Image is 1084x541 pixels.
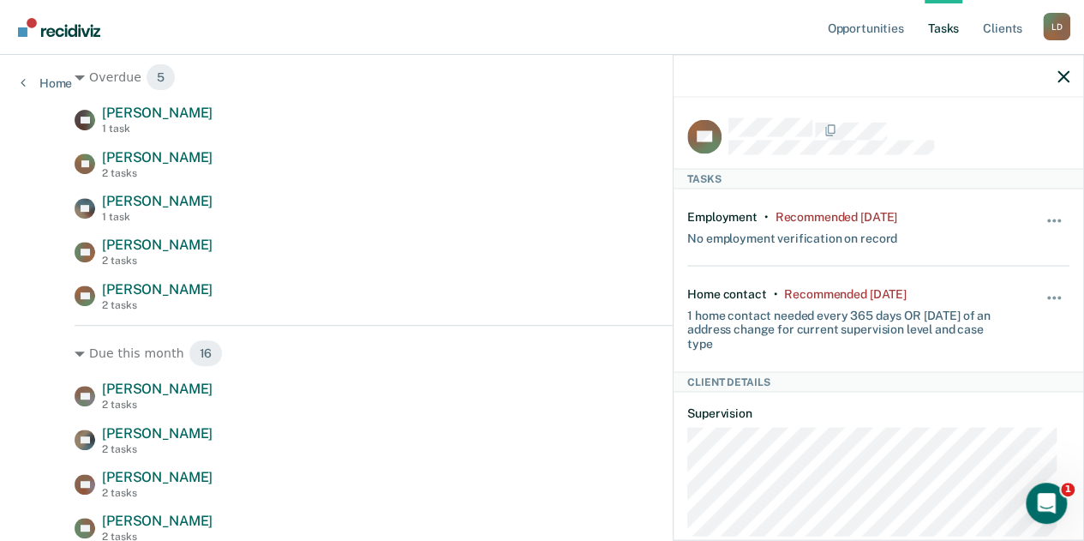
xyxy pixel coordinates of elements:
[102,237,213,253] span: [PERSON_NAME]
[687,286,766,301] div: Home contact
[784,286,906,301] div: Recommended 5 days ago
[775,210,896,225] div: Recommended 5 days ago
[102,469,213,485] span: [PERSON_NAME]
[102,167,213,179] div: 2 tasks
[102,425,213,442] span: [PERSON_NAME]
[146,63,176,91] span: 5
[102,255,213,267] div: 2 tasks
[18,18,100,37] img: Recidiviz
[102,381,213,397] span: [PERSON_NAME]
[773,286,777,301] div: •
[21,75,72,91] a: Home
[764,210,769,225] div: •
[1026,483,1067,524] iframe: Intercom live chat
[687,210,758,225] div: Employment
[102,399,213,411] div: 2 tasks
[1043,13,1070,40] button: Profile dropdown button
[102,443,213,455] div: 2 tasks
[102,487,213,499] div: 2 tasks
[687,406,1069,421] dt: Supervision
[102,299,213,311] div: 2 tasks
[674,168,1083,189] div: Tasks
[102,105,213,121] span: [PERSON_NAME]
[102,193,213,209] span: [PERSON_NAME]
[1043,13,1070,40] div: L D
[687,301,1006,351] div: 1 home contact needed every 365 days OR [DATE] of an address change for current supervision level...
[674,372,1083,393] div: Client Details
[102,513,213,529] span: [PERSON_NAME]
[1061,483,1075,496] span: 1
[687,225,897,246] div: No employment verification on record
[102,149,213,165] span: [PERSON_NAME]
[102,211,213,223] div: 1 task
[75,340,1009,367] div: Due this month
[75,63,1009,91] div: Overdue
[189,340,224,367] span: 16
[102,281,213,298] span: [PERSON_NAME]
[102,123,213,135] div: 1 task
